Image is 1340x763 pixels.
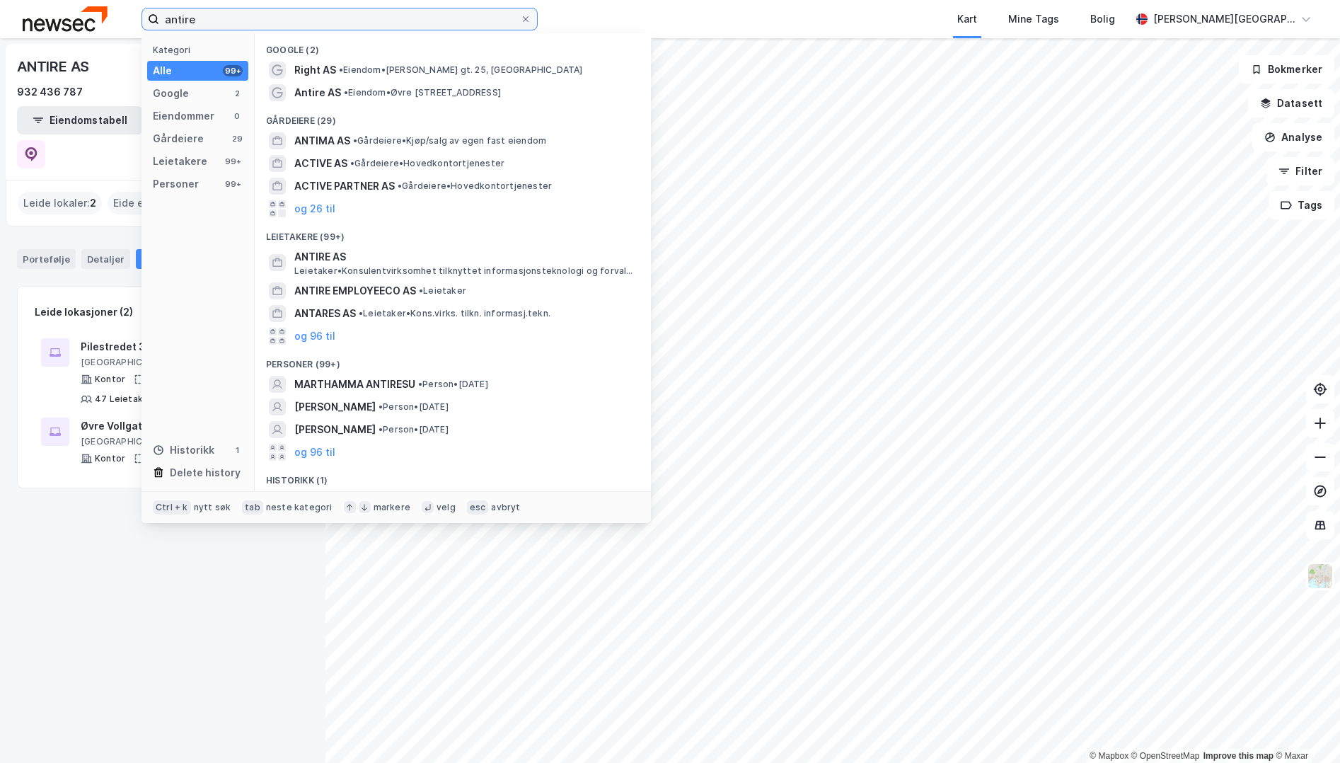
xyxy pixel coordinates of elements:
[419,285,423,296] span: •
[374,502,410,513] div: markere
[1248,89,1334,117] button: Datasett
[266,502,333,513] div: neste kategori
[294,328,335,345] button: og 96 til
[1203,751,1273,761] a: Improve this map
[17,249,76,269] div: Portefølje
[294,376,415,393] span: MARTHAMMA ANTIRESU
[242,500,263,515] div: tab
[95,453,125,464] div: Kontor
[1269,191,1334,219] button: Tags
[353,135,357,146] span: •
[81,338,284,355] div: Pilestredet 33
[379,401,449,413] span: Person • [DATE]
[350,158,354,168] span: •
[231,444,243,456] div: 1
[18,192,102,214] div: Leide lokaler :
[223,156,243,167] div: 99+
[350,158,504,169] span: Gårdeiere • Hovedkontortjenester
[398,180,552,192] span: Gårdeiere • Hovedkontortjenester
[957,11,977,28] div: Kart
[17,55,92,78] div: ANTIRE AS
[294,305,356,322] span: ANTARES AS
[467,500,489,515] div: esc
[344,87,348,98] span: •
[153,130,204,147] div: Gårdeiere
[1269,695,1340,763] iframe: Chat Widget
[398,180,402,191] span: •
[1090,751,1128,761] a: Mapbox
[294,84,341,101] span: Antire AS
[81,436,283,447] div: [GEOGRAPHIC_DATA], 207/376
[1090,11,1115,28] div: Bolig
[223,178,243,190] div: 99+
[418,379,488,390] span: Person • [DATE]
[1266,157,1334,185] button: Filter
[17,106,143,134] button: Eiendomstabell
[1252,123,1334,151] button: Analyse
[231,88,243,99] div: 2
[95,374,125,385] div: Kontor
[294,421,376,438] span: [PERSON_NAME]
[95,394,158,405] div: 47 Leietakere
[255,104,651,130] div: Gårdeiere (29)
[81,357,284,368] div: [GEOGRAPHIC_DATA], 209/382
[90,195,96,212] span: 2
[491,502,520,513] div: avbryt
[294,248,634,265] span: ANTIRE AS
[1153,11,1295,28] div: [PERSON_NAME][GEOGRAPHIC_DATA]
[294,178,395,195] span: ACTIVE PARTNER AS
[339,64,583,76] span: Eiendom • [PERSON_NAME] gt. 25, [GEOGRAPHIC_DATA]
[17,84,83,101] div: 932 436 787
[294,155,347,172] span: ACTIVE AS
[1131,751,1200,761] a: OpenStreetMap
[255,220,651,246] div: Leietakere (99+)
[359,308,550,319] span: Leietaker • Kons.virks. tilkn. informasj.tekn.
[255,464,651,489] div: Historikk (1)
[294,282,416,299] span: ANTIRE EMPLOYEECO AS
[294,444,335,461] button: og 96 til
[294,132,350,149] span: ANTIMA AS
[136,249,224,269] div: Leide lokaler
[437,502,456,513] div: velg
[294,398,376,415] span: [PERSON_NAME]
[35,304,133,321] div: Leide lokasjoner (2)
[81,249,130,269] div: Detaljer
[153,442,214,459] div: Historikk
[1008,11,1059,28] div: Mine Tags
[153,62,172,79] div: Alle
[359,308,363,319] span: •
[294,265,637,277] span: Leietaker • Konsulentvirksomhet tilknyttet informasjonsteknologi og forvaltning og drift av IT-sy...
[153,500,191,515] div: Ctrl + k
[1269,695,1340,763] div: Kontrollprogram for chat
[231,133,243,144] div: 29
[379,424,383,435] span: •
[418,379,422,389] span: •
[223,65,243,76] div: 99+
[108,192,215,214] div: Eide eiendommer :
[379,424,449,435] span: Person • [DATE]
[153,45,248,55] div: Kategori
[153,108,214,125] div: Eiendommer
[23,6,108,31] img: newsec-logo.f6e21ccffca1b3a03d2d.png
[419,285,466,297] span: Leietaker
[153,85,189,102] div: Google
[1239,55,1334,84] button: Bokmerker
[170,464,241,481] div: Delete history
[231,110,243,122] div: 0
[255,33,651,59] div: Google (2)
[255,348,651,373] div: Personer (99+)
[294,62,336,79] span: Right AS
[339,64,343,75] span: •
[353,135,546,147] span: Gårdeiere • Kjøp/salg av egen fast eiendom
[153,176,199,193] div: Personer
[294,200,335,217] button: og 26 til
[344,87,501,98] span: Eiendom • Øvre [STREET_ADDRESS]
[194,502,231,513] div: nytt søk
[153,153,207,170] div: Leietakere
[81,418,283,435] div: Øvre Vollgate 9
[159,8,520,30] input: Søk på adresse, matrikkel, gårdeiere, leietakere eller personer
[1307,563,1334,590] img: Z
[379,401,383,412] span: •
